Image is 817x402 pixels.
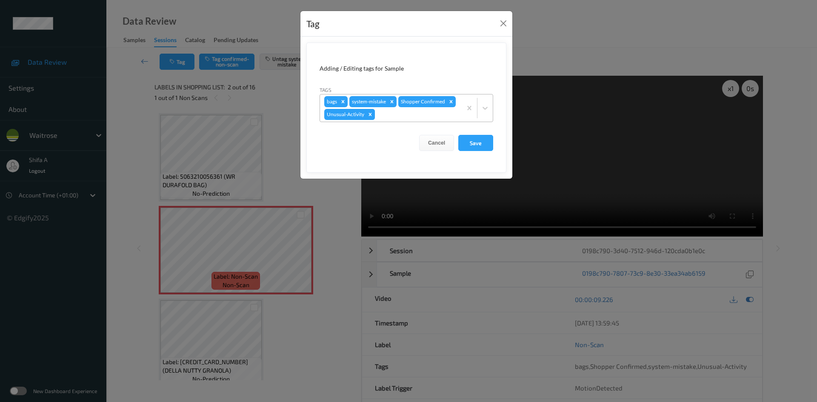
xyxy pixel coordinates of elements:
[366,109,375,120] div: Remove Unusual-Activity
[338,96,348,107] div: Remove bags
[306,17,320,31] div: Tag
[419,135,454,151] button: Cancel
[446,96,456,107] div: Remove Shopper Confirmed
[349,96,387,107] div: system-mistake
[458,135,493,151] button: Save
[320,64,493,73] div: Adding / Editing tags for Sample
[324,96,338,107] div: bags
[324,109,366,120] div: Unusual-Activity
[497,17,509,29] button: Close
[320,86,331,94] label: Tags
[387,96,397,107] div: Remove system-mistake
[398,96,446,107] div: Shopper Confirmed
